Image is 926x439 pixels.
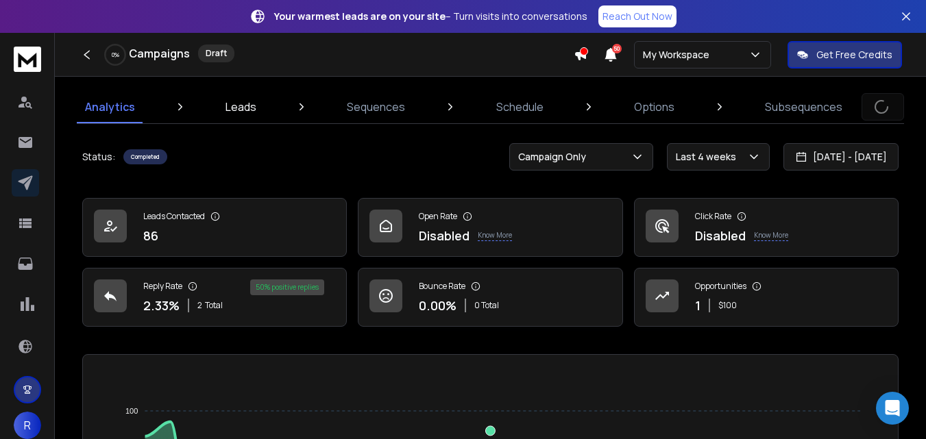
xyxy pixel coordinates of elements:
p: 1 [695,296,700,315]
button: Get Free Credits [788,41,902,68]
p: Sequences [347,99,405,115]
button: R [14,412,41,439]
p: Leads [226,99,256,115]
p: Opportunities [695,281,746,292]
div: 50 % positive replies [250,279,324,295]
p: Subsequences [765,99,842,115]
span: 2 [197,300,202,311]
p: Reach Out Now [602,10,672,23]
p: Last 4 weeks [676,150,742,164]
div: Draft [198,45,234,62]
a: Options [626,90,683,123]
p: Disabled [419,226,470,245]
h1: Campaigns [129,45,190,62]
img: logo [14,47,41,72]
p: 0 % [112,51,119,59]
a: Schedule [488,90,552,123]
a: Reach Out Now [598,5,677,27]
a: Click RateDisabledKnow More [634,198,899,257]
p: Open Rate [419,211,457,222]
a: Analytics [77,90,143,123]
p: 0.00 % [419,296,456,315]
p: Reply Rate [143,281,182,292]
span: 50 [612,44,622,53]
span: Total [205,300,223,311]
div: Open Intercom Messenger [876,392,909,425]
p: – Turn visits into conversations [274,10,587,23]
button: [DATE] - [DATE] [783,143,899,171]
a: Sequences [339,90,413,123]
p: $ 100 [718,300,737,311]
strong: Your warmest leads are on your site [274,10,446,23]
p: Get Free Credits [816,48,892,62]
p: My Workspace [643,48,715,62]
p: Analytics [85,99,135,115]
a: Opportunities1$100 [634,268,899,327]
tspan: 100 [125,407,138,415]
p: Leads Contacted [143,211,205,222]
p: 86 [143,226,158,245]
p: Campaign Only [518,150,592,164]
p: Know More [478,230,512,241]
p: Status: [82,150,115,164]
p: Schedule [496,99,544,115]
a: Bounce Rate0.00%0 Total [358,268,622,327]
p: 0 Total [474,300,499,311]
p: Options [634,99,674,115]
a: Subsequences [757,90,851,123]
a: Reply Rate2.33%2Total50% positive replies [82,268,347,327]
p: 2.33 % [143,296,180,315]
p: Disabled [695,226,746,245]
a: Leads Contacted86 [82,198,347,257]
div: Completed [123,149,167,164]
p: Click Rate [695,211,731,222]
p: Bounce Rate [419,281,465,292]
a: Open RateDisabledKnow More [358,198,622,257]
a: Leads [217,90,265,123]
p: Know More [754,230,788,241]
